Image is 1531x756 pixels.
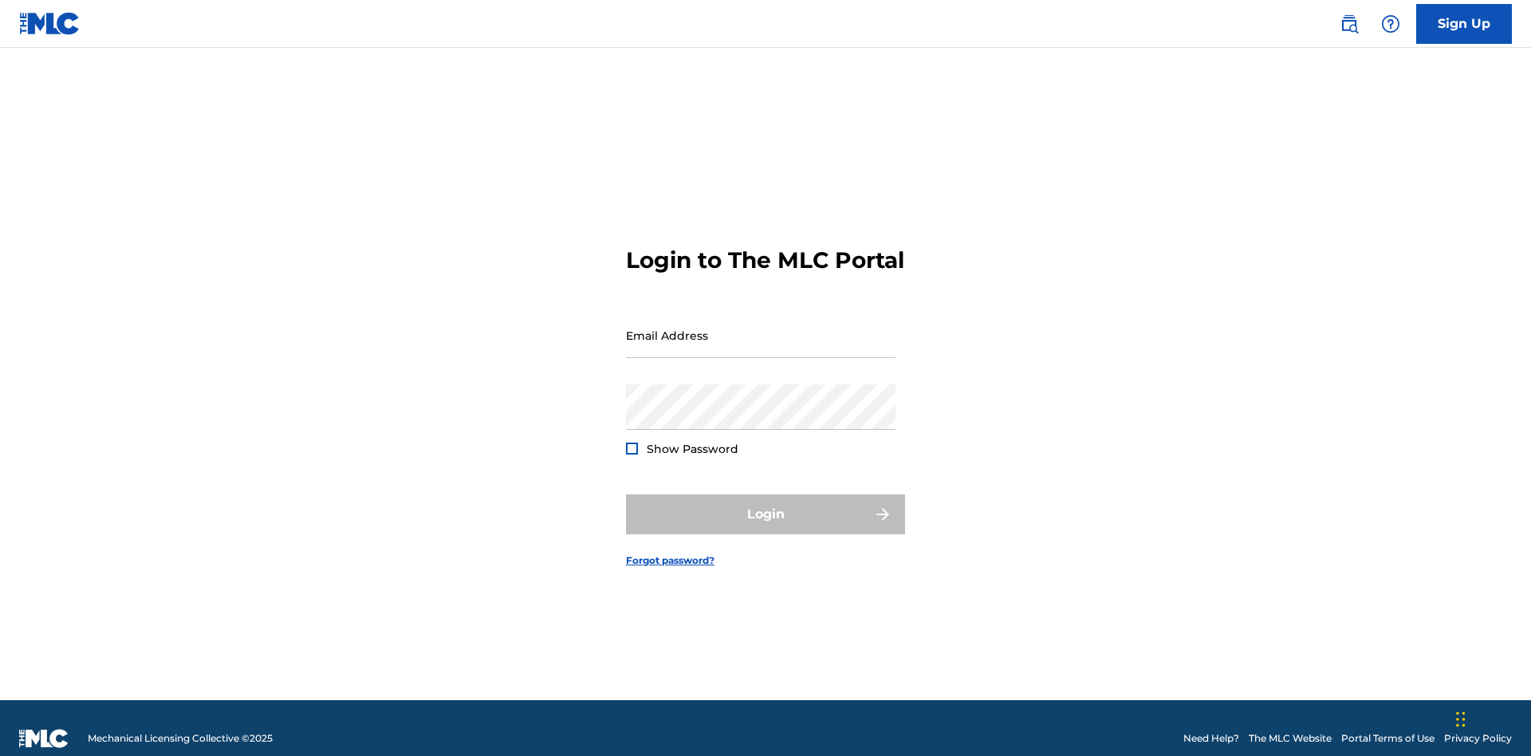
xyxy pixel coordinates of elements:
[1249,731,1332,746] a: The MLC Website
[1333,8,1365,40] a: Public Search
[1341,731,1435,746] a: Portal Terms of Use
[1451,679,1531,756] iframe: Chat Widget
[626,246,904,274] h3: Login to The MLC Portal
[1416,4,1512,44] a: Sign Up
[88,731,273,746] span: Mechanical Licensing Collective © 2025
[647,442,738,456] span: Show Password
[1456,695,1466,743] div: Drag
[626,553,714,568] a: Forgot password?
[1444,731,1512,746] a: Privacy Policy
[19,729,69,748] img: logo
[1375,8,1407,40] div: Help
[1183,731,1239,746] a: Need Help?
[19,12,81,35] img: MLC Logo
[1340,14,1359,33] img: search
[1381,14,1400,33] img: help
